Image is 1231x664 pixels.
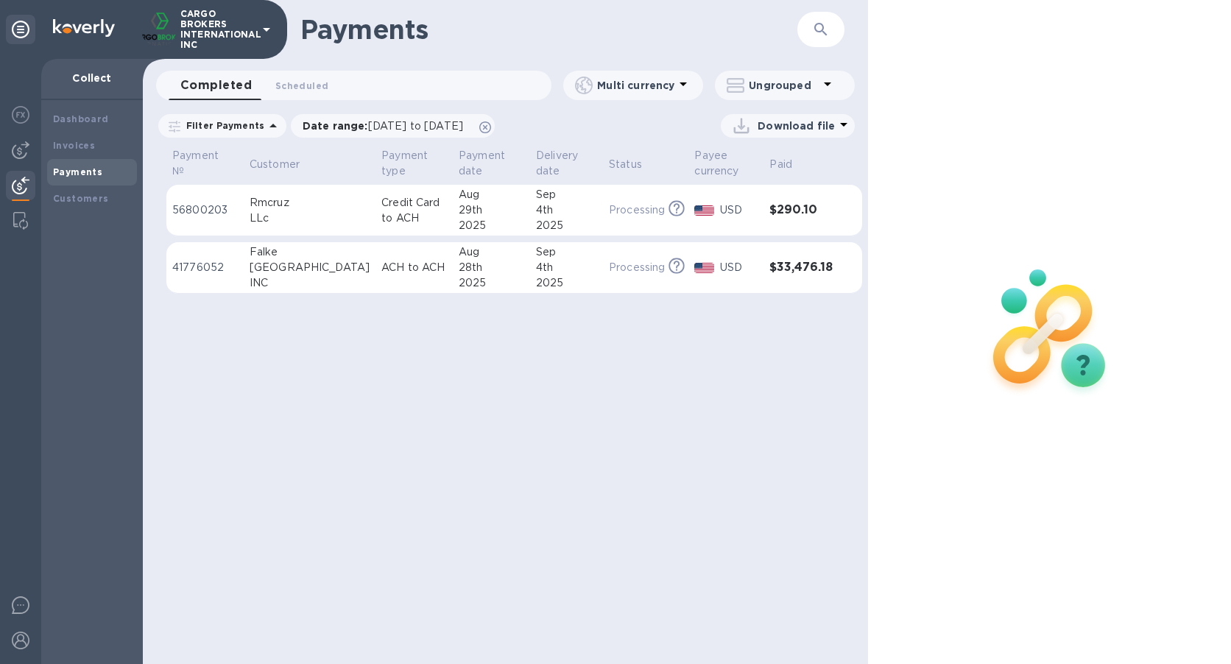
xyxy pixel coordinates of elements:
[609,157,642,172] p: Status
[536,260,597,275] div: 4th
[694,148,738,179] p: Payee currency
[459,148,505,179] p: Payment date
[720,202,758,218] p: USD
[368,120,463,132] span: [DATE] to [DATE]
[694,263,714,273] img: USD
[303,119,470,133] p: Date range :
[459,244,524,260] div: Aug
[609,260,665,275] p: Processing
[381,260,447,275] p: ACH to ACH
[6,15,35,44] div: Unpin categories
[459,218,524,233] div: 2025
[536,218,597,233] div: 2025
[769,261,833,275] h3: $33,476.18
[172,148,238,179] span: Payment №
[53,19,115,37] img: Logo
[250,195,370,211] div: Rmcruz
[250,260,370,275] div: [GEOGRAPHIC_DATA]
[172,260,238,275] p: 41776052
[53,193,109,204] b: Customers
[769,203,833,217] h3: $290.10
[12,106,29,124] img: Foreign exchange
[250,211,370,226] div: LLc
[609,157,661,172] span: Status
[300,14,736,45] h1: Payments
[180,9,254,50] p: CARGO BROKERS INTERNATIONAL INC
[53,166,102,177] b: Payments
[609,202,665,218] p: Processing
[536,244,597,260] div: Sep
[381,195,447,226] p: Credit Card to ACH
[536,187,597,202] div: Sep
[459,202,524,218] div: 29th
[250,157,319,172] span: Customer
[381,148,447,179] span: Payment type
[250,157,300,172] p: Customer
[250,275,370,291] div: INC
[536,275,597,291] div: 2025
[536,148,578,179] p: Delivery date
[536,202,597,218] div: 4th
[769,157,792,172] p: Paid
[291,114,495,138] div: Date range:[DATE] to [DATE]
[275,78,328,93] span: Scheduled
[758,119,835,133] p: Download file
[694,148,758,179] span: Payee currency
[172,148,219,179] p: Payment №
[53,140,95,151] b: Invoices
[459,260,524,275] div: 28th
[53,71,131,85] p: Collect
[459,275,524,291] div: 2025
[694,205,714,216] img: USD
[381,148,428,179] p: Payment type
[769,157,811,172] span: Paid
[172,202,238,218] p: 56800203
[536,148,597,179] span: Delivery date
[180,119,264,132] p: Filter Payments
[720,260,758,275] p: USD
[250,244,370,260] div: Falke
[459,148,524,179] span: Payment date
[597,78,674,93] p: Multi currency
[53,113,109,124] b: Dashboard
[180,75,252,96] span: Completed
[459,187,524,202] div: Aug
[749,78,819,93] p: Ungrouped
